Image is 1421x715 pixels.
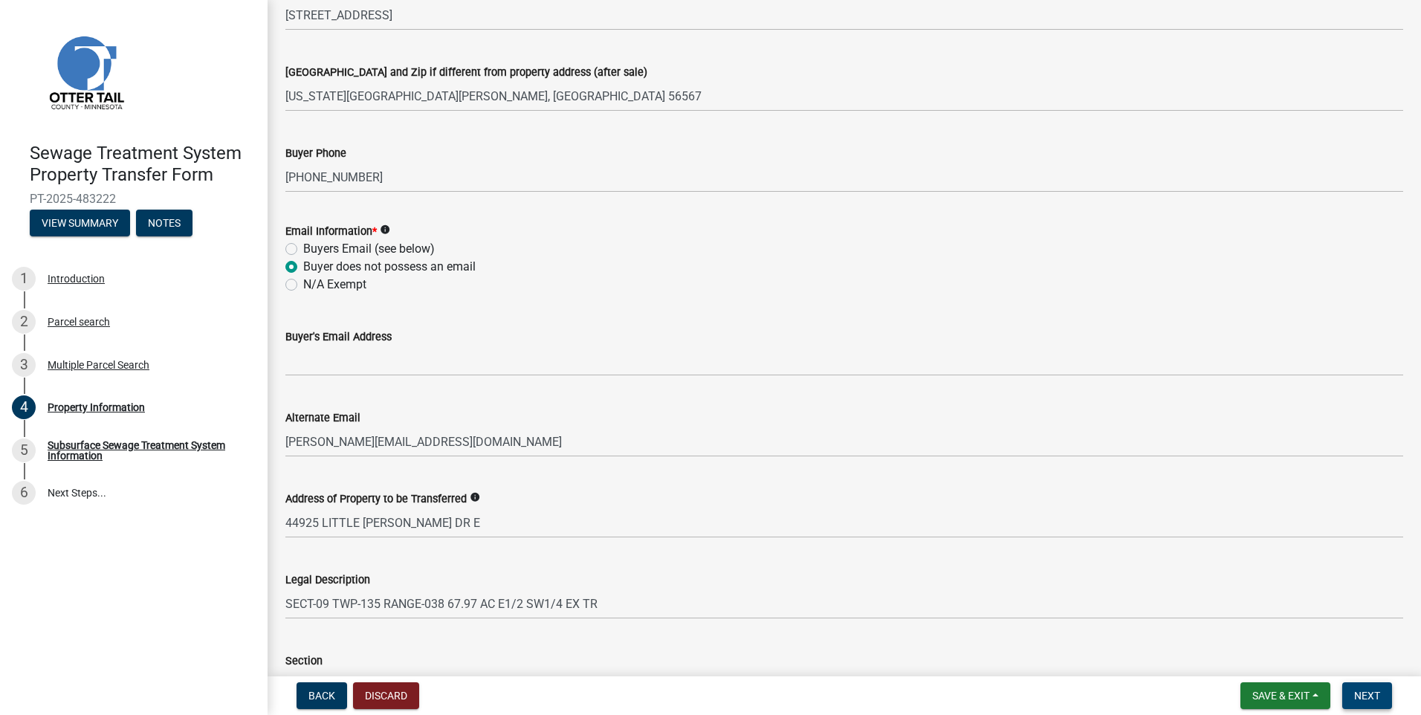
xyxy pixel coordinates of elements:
[1354,690,1380,702] span: Next
[285,332,392,343] label: Buyer's Email Address
[30,218,130,230] wm-modal-confirm: Summary
[48,360,149,370] div: Multiple Parcel Search
[303,258,476,276] label: Buyer does not possess an email
[12,481,36,505] div: 6
[303,240,435,258] label: Buyers Email (see below)
[285,494,467,505] label: Address of Property to be Transferred
[12,267,36,291] div: 1
[470,492,480,502] i: info
[136,210,192,236] button: Notes
[12,310,36,334] div: 2
[285,227,377,237] label: Email Information
[285,656,323,667] label: Section
[48,317,110,327] div: Parcel search
[12,439,36,462] div: 5
[12,395,36,419] div: 4
[285,68,647,78] label: [GEOGRAPHIC_DATA] and Zip if different from property address (after sale)
[285,575,370,586] label: Legal Description
[380,224,390,235] i: info
[308,690,335,702] span: Back
[353,682,419,709] button: Discard
[30,143,256,186] h4: Sewage Treatment System Property Transfer Form
[285,413,360,424] label: Alternate Email
[48,274,105,284] div: Introduction
[30,210,130,236] button: View Summary
[136,218,192,230] wm-modal-confirm: Notes
[1252,690,1310,702] span: Save & Exit
[12,353,36,377] div: 3
[30,192,238,206] span: PT-2025-483222
[1240,682,1330,709] button: Save & Exit
[285,149,346,159] label: Buyer Phone
[48,402,145,412] div: Property Information
[303,276,366,294] label: N/A Exempt
[1342,682,1392,709] button: Next
[30,16,141,127] img: Otter Tail County, Minnesota
[297,682,347,709] button: Back
[48,440,244,461] div: Subsurface Sewage Treatment System Information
